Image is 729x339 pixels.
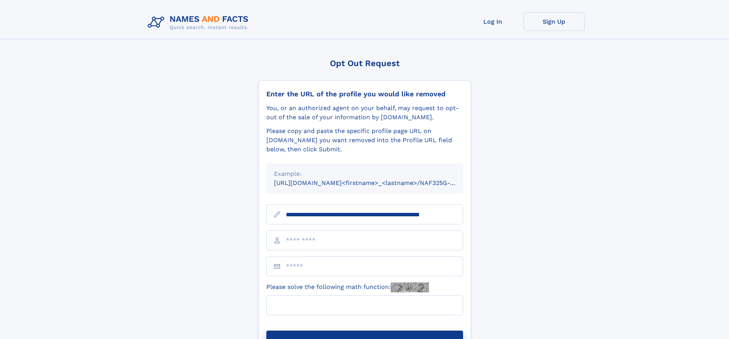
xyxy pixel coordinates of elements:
[524,12,585,31] a: Sign Up
[274,169,455,178] div: Example:
[258,58,471,68] div: Opt Out Request
[266,127,463,154] div: Please copy and paste the specific profile page URL on [DOMAIN_NAME] you want removed into the Pr...
[266,90,463,98] div: Enter the URL of the profile you would like removed
[145,12,255,33] img: Logo Names and Facts
[266,282,429,292] label: Please solve the following math function:
[462,12,524,31] a: Log In
[274,179,478,187] small: [URL][DOMAIN_NAME]<firstname>_<lastname>/NAF325G-xxxxxxxx
[266,104,463,122] div: You, or an authorized agent on your behalf, may request to opt-out of the sale of your informatio...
